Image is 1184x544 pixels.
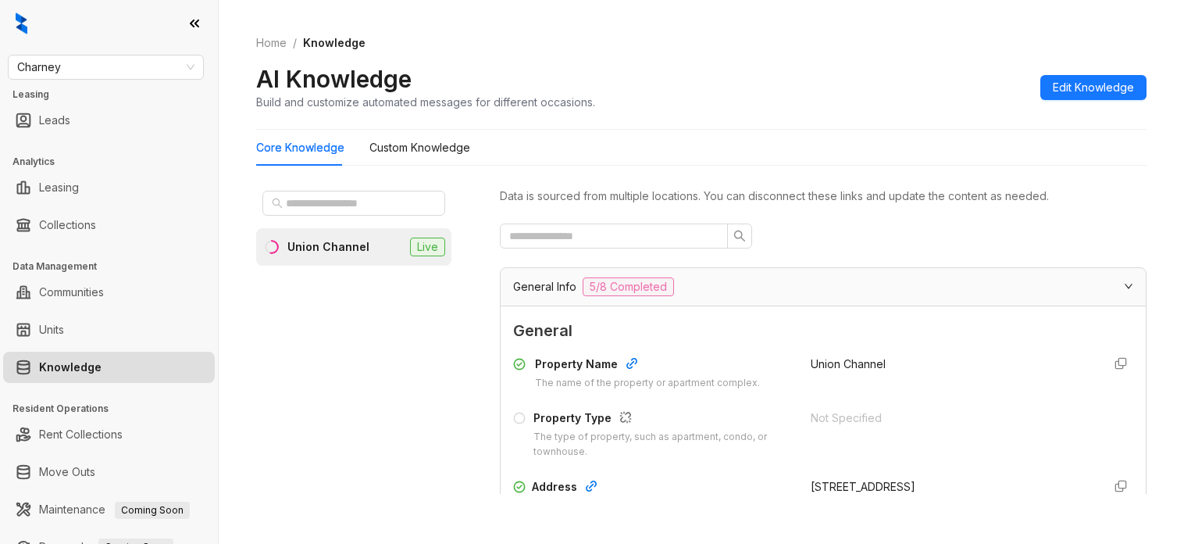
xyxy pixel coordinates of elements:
[3,277,215,308] li: Communities
[115,502,190,519] span: Coming Soon
[410,238,445,256] span: Live
[287,238,369,256] div: Union Channel
[369,139,470,156] div: Custom Knowledge
[256,139,344,156] div: Core Knowledge
[39,456,95,488] a: Move Outs
[3,456,215,488] li: Move Outs
[513,278,576,295] span: General Info
[39,277,104,308] a: Communities
[3,352,215,383] li: Knowledge
[16,13,27,34] img: logo
[1040,75,1147,100] button: Edit Knowledge
[513,319,1133,343] span: General
[17,55,194,79] span: Charney
[3,209,215,241] li: Collections
[256,64,412,94] h2: AI Knowledge
[12,155,218,169] h3: Analytics
[532,478,792,499] div: Address
[12,402,218,416] h3: Resident Operations
[12,259,218,274] h3: Data Management
[293,34,297,52] li: /
[1053,79,1134,96] span: Edit Knowledge
[535,376,760,391] div: The name of the property or apartment complex.
[811,357,886,370] span: Union Channel
[811,478,1089,496] div: [STREET_ADDRESS]
[3,172,215,203] li: Leasing
[39,352,102,383] a: Knowledge
[733,230,746,242] span: search
[256,94,595,110] div: Build and customize automated messages for different occasions.
[1124,281,1133,291] span: expanded
[3,494,215,525] li: Maintenance
[272,198,283,209] span: search
[811,410,1089,427] div: Not Specified
[303,36,366,49] span: Knowledge
[533,410,792,430] div: Property Type
[500,188,1147,205] div: Data is sourced from multiple locations. You can disconnect these links and update the content as...
[3,314,215,345] li: Units
[39,314,64,345] a: Units
[39,105,70,136] a: Leads
[12,88,218,102] h3: Leasing
[533,430,792,460] div: The type of property, such as apartment, condo, or townhouse.
[253,34,290,52] a: Home
[535,356,760,376] div: Property Name
[39,172,79,203] a: Leasing
[3,105,215,136] li: Leads
[501,268,1146,306] div: General Info5/8 Completed
[583,277,674,296] span: 5/8 Completed
[39,209,96,241] a: Collections
[39,419,123,450] a: Rent Collections
[3,419,215,450] li: Rent Collections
